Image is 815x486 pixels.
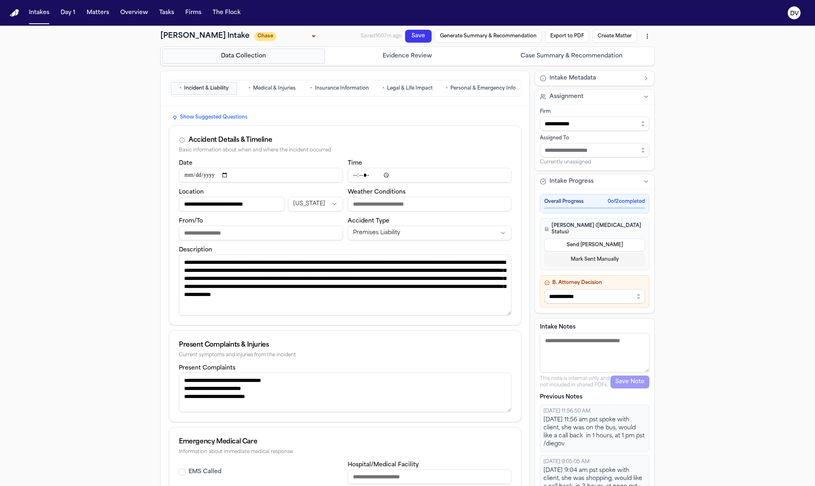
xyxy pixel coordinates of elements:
span: Assignment [549,93,584,101]
label: Date [179,160,193,166]
button: Go to Case Summary & Recommendation step [490,49,653,64]
button: Go to Medical & Injuries [239,82,305,95]
button: Go to Incident & Liability [171,82,237,95]
label: Weather Conditions [348,189,405,195]
button: Intake Progress [535,174,654,189]
span: • [382,84,385,92]
input: Weather conditions [348,197,512,211]
label: Intake Notes [540,323,649,331]
textarea: Incident description [179,255,511,315]
label: Location [179,189,204,195]
div: [DATE] 11:56:50 AM [543,408,646,415]
div: Assigned To [540,135,649,141]
span: Medical & Injuries [253,85,296,92]
button: Send [PERSON_NAME] [544,239,645,251]
textarea: Intake notes [540,333,649,372]
div: [DATE] 11:56 am pst spoke with client, she was on the bus, would like a call back in 1 hours, at ... [543,416,646,448]
h4: [PERSON_NAME] ([MEDICAL_DATA] Status) [544,223,645,235]
span: • [179,84,182,92]
text: DV [790,11,799,16]
button: Go to Personal & Emergency Info [442,82,519,95]
nav: Intake steps [162,49,653,64]
span: • [446,84,448,92]
span: Intake Metadata [549,74,596,82]
button: Show Suggested Questions [169,112,251,122]
div: Emergency Medical Care [179,437,511,447]
p: This note is internal-only and not included in shared PDFs. [540,376,610,388]
button: Day 1 [57,6,79,20]
div: [DATE] 9:05:05 AM [543,459,646,465]
input: Incident date [179,168,343,182]
input: From/To destination [179,226,343,240]
button: Go to Data Collection step [162,49,325,64]
button: Generate Summary & Recommendation [435,30,542,43]
button: Go to Evidence Review step [326,49,489,64]
label: Hospital/Medical Facility [348,462,419,468]
a: Home [10,9,19,17]
button: Go to Insurance Information [306,82,373,95]
input: Assign to staff member [540,143,649,157]
span: Personal & Emergency Info [450,85,516,92]
textarea: Present complaints [179,373,511,412]
button: Incident state [288,197,343,211]
div: Current symptoms and injuries from the incident [179,352,511,358]
button: Create Matter [592,30,637,43]
input: Incident location [179,197,285,211]
div: Present Complaints & Injuries [179,340,511,350]
span: 0 of 2 completed [608,198,645,205]
span: Chase [254,32,276,41]
div: Information about immediate medical response [179,449,511,455]
button: Assignment [535,90,654,104]
span: Insurance Information [315,85,369,92]
label: Description [179,247,212,253]
h4: B. Attorney Decision [544,280,645,286]
button: Go to Legal & Life Impact [374,82,440,95]
input: Hospital or medical facility [348,470,512,484]
div: Update intake status [254,31,318,42]
label: From/To [179,218,203,224]
span: Overall Progress [544,198,584,205]
span: Intake Progress [549,178,594,186]
button: Intakes [26,6,53,20]
input: Incident time [348,168,512,182]
span: Saved 1607m ago [361,34,402,39]
h1: [PERSON_NAME] Intake [160,31,249,42]
span: Incident & Liability [184,85,229,92]
label: Present Complaints [179,365,235,371]
label: Time [348,160,362,166]
button: Export to PDF [545,30,589,43]
span: • [248,84,251,92]
button: More actions [640,29,655,43]
div: Accident Details & Timeline [189,135,272,145]
button: Mark Sent Manually [544,253,645,266]
div: Firm [540,108,649,115]
input: Select firm [540,116,649,131]
button: The Flock [209,6,244,20]
label: Accident Type [348,218,389,224]
label: EMS Called [189,468,221,476]
button: Overview [117,6,151,20]
button: Save [405,30,432,43]
button: Tasks [156,6,177,20]
button: Intake Metadata [535,71,654,86]
button: Firms [182,6,205,20]
span: Currently unassigned [540,159,591,165]
img: Finch Logo [10,9,19,17]
span: • [310,84,312,92]
button: Matters [83,6,112,20]
span: Legal & Life Impact [387,85,433,92]
div: Basic information about when and where the incident occurred [179,147,511,153]
p: Previous Notes [540,393,649,401]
